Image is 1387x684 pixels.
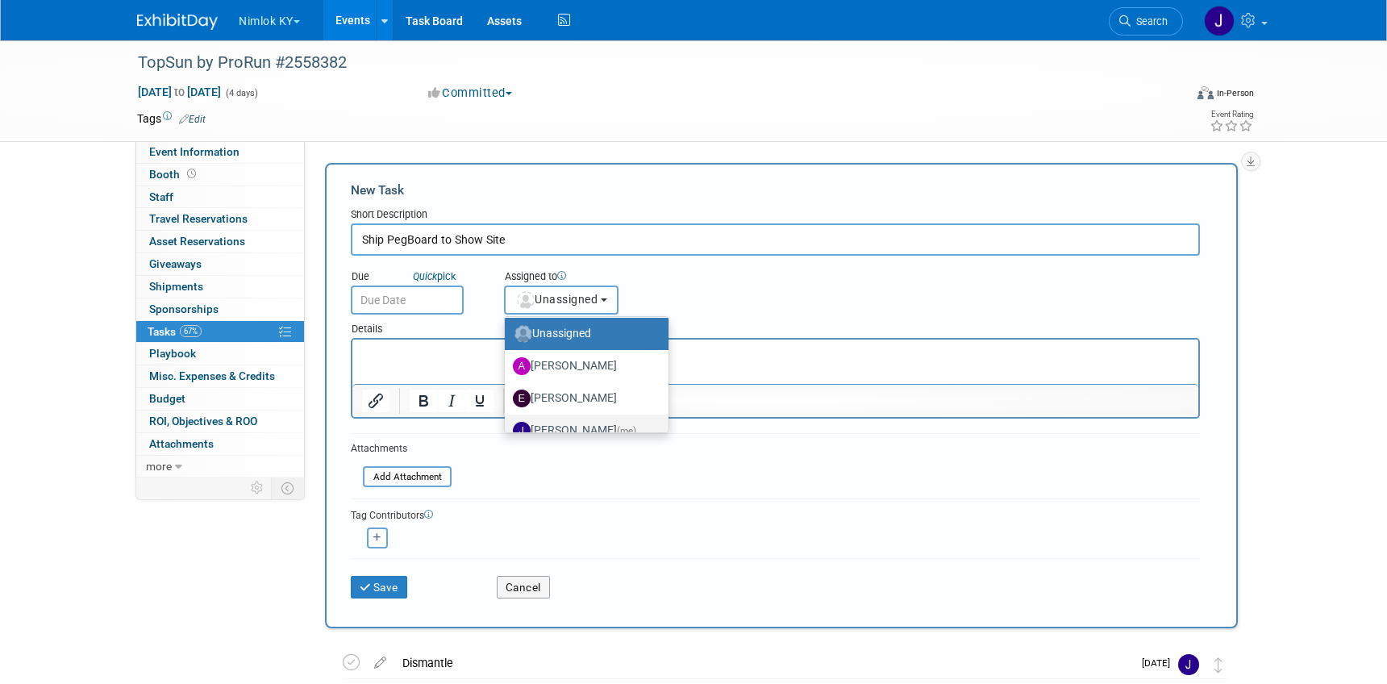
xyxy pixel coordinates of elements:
label: [PERSON_NAME] [513,353,652,379]
img: ExhibitDay [137,14,218,30]
span: (me) [617,425,636,436]
button: Cancel [497,576,550,598]
a: more [136,456,304,478]
span: [DATE] [DATE] [137,85,222,99]
img: J.jpg [513,422,531,440]
button: Underline [466,390,494,412]
img: Jamie Dunn [1204,6,1235,36]
span: Staff [149,190,173,203]
img: A.jpg [513,357,531,375]
iframe: Rich Text Area [352,340,1198,384]
a: edit [366,656,394,670]
div: Attachments [351,442,452,456]
div: Short Description [351,207,1200,223]
a: Travel Reservations [136,208,304,230]
a: Giveaways [136,253,304,275]
div: Due [351,269,480,286]
td: Tags [137,111,206,127]
span: Attachments [149,437,214,450]
img: Format-Inperson.png [1197,86,1214,99]
span: Asset Reservations [149,235,245,248]
span: Unassigned [515,293,598,306]
img: Jamie Dunn [1178,654,1199,675]
a: Booth [136,164,304,186]
span: Misc. Expenses & Credits [149,369,275,382]
span: Giveaways [149,257,202,270]
span: Booth [149,168,199,181]
span: more [146,460,172,473]
a: Asset Reservations [136,231,304,252]
input: Name of task or a short description [351,223,1200,256]
label: [PERSON_NAME] [513,386,652,411]
input: Due Date [351,286,464,315]
a: Quickpick [410,269,459,283]
button: Save [351,576,407,598]
button: Bold [410,390,437,412]
button: Insert/edit link [362,390,389,412]
td: Personalize Event Tab Strip [244,478,272,498]
span: Booth not reserved yet [184,168,199,180]
div: Event Format [1088,84,1254,108]
a: Sponsorships [136,298,304,320]
img: Unassigned-User-Icon.png [514,325,532,343]
a: Edit [179,114,206,125]
div: Event Rating [1210,111,1253,119]
span: to [172,85,187,98]
i: Move task [1214,657,1222,673]
div: New Task [351,181,1200,199]
a: Misc. Expenses & Credits [136,365,304,387]
span: Budget [149,392,185,405]
span: [DATE] [1142,657,1178,669]
div: Details [351,315,1200,338]
a: Budget [136,388,304,410]
div: TopSun by ProRun #2558382 [132,48,1159,77]
a: Attachments [136,433,304,455]
i: Quick [413,270,437,282]
div: In-Person [1216,87,1254,99]
a: Shipments [136,276,304,298]
button: Unassigned [504,286,619,315]
span: Travel Reservations [149,212,248,225]
div: Dismantle [394,649,1132,677]
div: Assigned to [504,269,698,286]
a: Tasks67% [136,321,304,343]
div: Tag Contributors [351,506,1200,523]
span: 67% [180,325,202,337]
a: ROI, Objectives & ROO [136,411,304,432]
a: Playbook [136,343,304,365]
a: Search [1109,7,1183,35]
td: Toggle Event Tabs [272,478,305,498]
span: Playbook [149,347,196,360]
span: ROI, Objectives & ROO [149,415,257,427]
span: (4 days) [224,88,258,98]
a: Event Information [136,141,304,163]
span: Shipments [149,280,203,293]
img: E.jpg [513,390,531,407]
span: Search [1131,15,1168,27]
a: Staff [136,186,304,208]
button: Committed [423,85,519,102]
button: Italic [438,390,465,412]
label: [PERSON_NAME] [513,418,652,444]
span: Tasks [148,325,202,338]
span: Sponsorships [149,302,219,315]
span: Event Information [149,145,239,158]
label: Unassigned [513,321,652,347]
